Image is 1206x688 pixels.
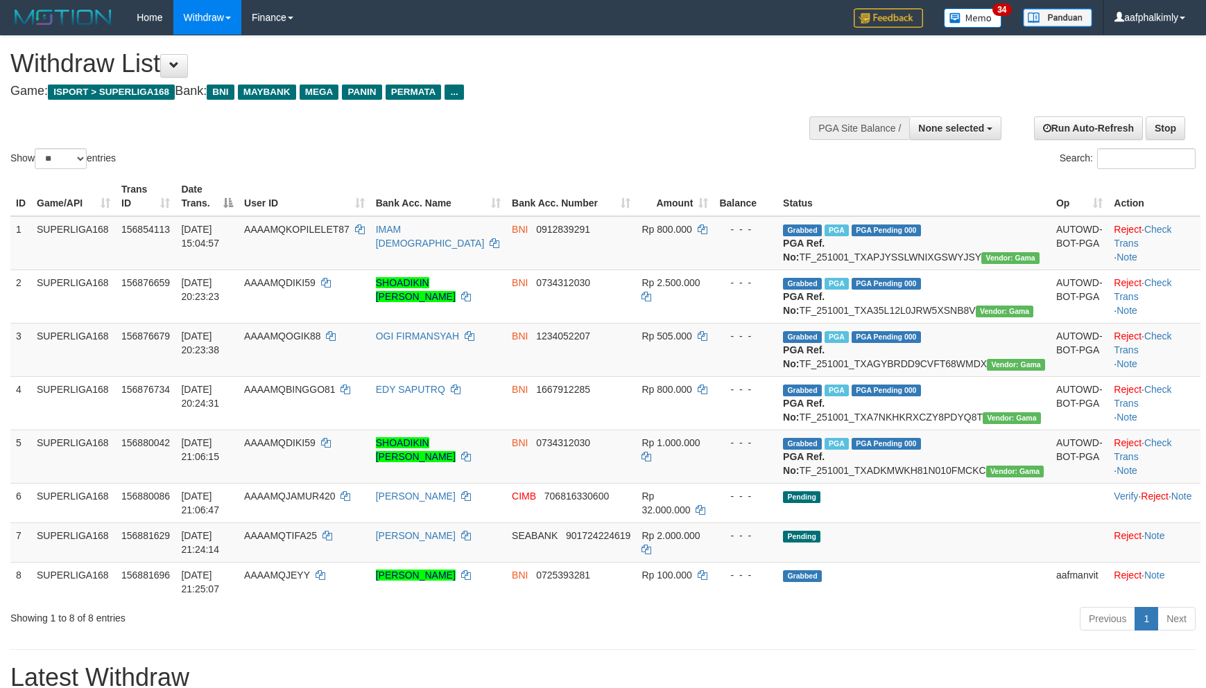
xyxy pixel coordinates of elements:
[181,277,219,302] span: [DATE] 20:23:23
[181,224,219,249] span: [DATE] 15:04:57
[719,529,772,543] div: - - -
[121,437,170,448] span: 156880042
[1114,437,1171,462] a: Check Trans
[512,530,558,541] span: SEABANK
[121,530,170,541] span: 156881629
[10,85,790,98] h4: Game: Bank:
[376,570,456,581] a: [PERSON_NAME]
[31,216,116,270] td: SUPERLIGA168
[31,323,116,376] td: SUPERLIGA168
[825,385,849,396] span: Marked by aafsoycanthlai
[1023,8,1092,27] img: panduan.png
[207,85,234,100] span: BNI
[1060,148,1196,169] label: Search:
[719,329,772,343] div: - - -
[536,330,590,342] span: Copy 1234052207 to clipboard
[825,278,849,290] span: Marked by aafsoycanthlai
[244,330,320,342] span: AAAAMQOGIK88
[566,530,630,541] span: Copy 901724224619 to clipboard
[719,568,772,582] div: - - -
[512,224,528,235] span: BNI
[244,224,350,235] span: AAAAMQKOPILELET87
[121,277,170,288] span: 156876659
[714,177,777,216] th: Balance
[121,384,170,395] span: 156876734
[506,177,636,216] th: Bank Acc. Number: activate to sort column ascending
[1117,305,1137,316] a: Note
[852,385,921,396] span: PGA Pending
[10,606,492,625] div: Showing 1 to 8 of 8 entries
[992,3,1011,16] span: 34
[244,570,310,581] span: AAAAMQJEYY
[244,530,317,541] span: AAAAMQTIFA25
[1114,224,1171,249] a: Check Trans
[376,330,459,342] a: OGI FIRMANSYAH
[918,123,984,134] span: None selected
[300,85,339,100] span: MEGA
[1114,437,1142,448] a: Reject
[1108,216,1200,270] td: · ·
[1114,330,1142,342] a: Reject
[48,85,175,100] span: ISPORT > SUPERLIGA168
[512,384,528,395] span: BNI
[181,437,219,462] span: [DATE] 21:06:15
[825,331,849,343] span: Marked by aafsoycanthlai
[719,489,772,503] div: - - -
[1144,570,1165,581] a: Note
[641,491,690,515] span: Rp 32.000.000
[1114,224,1142,235] a: Reject
[783,344,825,369] b: PGA Ref. No:
[10,270,31,323] td: 2
[852,278,921,290] span: PGA Pending
[1051,270,1108,323] td: AUTOWD-BOT-PGA
[641,570,691,581] span: Rp 100.000
[783,238,825,263] b: PGA Ref. No:
[809,116,909,140] div: PGA Site Balance /
[544,491,609,502] span: Copy 706816330600 to clipboard
[31,376,116,430] td: SUPERLIGA168
[1108,323,1200,376] td: · ·
[31,270,116,323] td: SUPERLIGA168
[1108,430,1200,483] td: · ·
[944,8,1002,28] img: Button%20Memo.svg
[986,466,1044,477] span: Vendor URL: https://trx31.1velocity.biz
[852,331,921,343] span: PGA Pending
[909,116,1001,140] button: None selected
[783,451,825,476] b: PGA Ref. No:
[238,85,296,100] span: MAYBANK
[1051,323,1108,376] td: AUTOWD-BOT-PGA
[719,222,772,236] div: - - -
[10,483,31,522] td: 6
[10,148,116,169] label: Show entries
[244,277,316,288] span: AAAAMQDIKI59
[719,382,772,396] div: - - -
[121,330,170,342] span: 156876679
[1108,522,1200,562] td: ·
[641,530,700,541] span: Rp 2.000.000
[536,437,590,448] span: Copy 0734312030 to clipboard
[777,177,1051,216] th: Status
[1114,277,1171,302] a: Check Trans
[1051,430,1108,483] td: AUTOWD-BOT-PGA
[1051,562,1108,601] td: aafmanvit
[376,224,485,249] a: IMAM [DEMOGRAPHIC_DATA]
[1051,216,1108,270] td: AUTOWD-BOT-PGA
[121,570,170,581] span: 156881696
[976,306,1034,317] span: Vendor URL: https://trx31.1velocity.biz
[512,330,528,342] span: BNI
[386,85,442,100] span: PERMATA
[121,491,170,502] span: 156880086
[536,224,590,235] span: Copy 0912839291 to clipboard
[244,491,335,502] span: AAAAMQJAMUR420
[719,436,772,450] div: - - -
[641,277,700,288] span: Rp 2.500.000
[31,522,116,562] td: SUPERLIGA168
[783,531,820,543] span: Pending
[1117,252,1137,263] a: Note
[783,224,822,236] span: Grabbed
[512,570,528,581] span: BNI
[376,277,456,302] a: SHOADIKIN [PERSON_NAME]
[10,7,116,28] img: MOTION_logo.png
[181,570,219,594] span: [DATE] 21:25:07
[342,85,381,100] span: PANIN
